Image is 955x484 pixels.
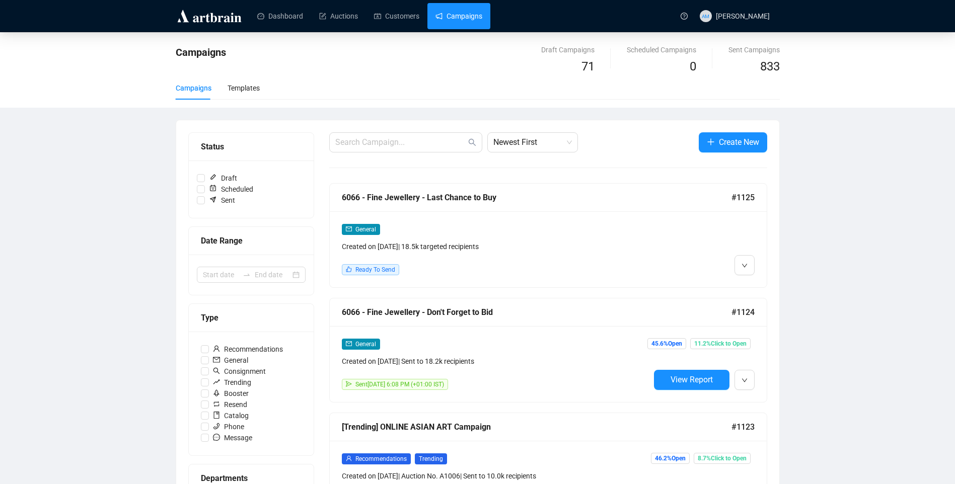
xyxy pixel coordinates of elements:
div: Created on [DATE] | Sent to 18.2k recipients [342,356,650,367]
img: logo [176,8,243,24]
a: 6066 - Fine Jewellery - Last Chance to Buy#1125mailGeneralCreated on [DATE]| 18.5k targeted recip... [329,183,767,288]
div: Scheduled Campaigns [627,44,696,55]
span: Create New [719,136,759,148]
span: General [355,341,376,348]
span: mail [346,226,352,232]
span: Booster [209,388,253,399]
span: down [742,377,748,383]
div: 6066 - Fine Jewellery - Don't Forget to Bid [342,306,731,318]
span: 71 [581,59,595,73]
span: send [346,381,352,387]
span: Campaigns [176,46,226,58]
span: 0 [690,59,696,73]
span: like [346,266,352,272]
a: Campaigns [435,3,482,29]
div: Date Range [201,234,302,247]
span: Scheduled [205,184,257,195]
span: phone [213,423,220,430]
span: Trending [209,377,255,388]
span: #1125 [731,191,755,204]
span: Sent [205,195,239,206]
button: View Report [654,370,729,390]
a: Dashboard [257,3,303,29]
span: Phone [209,421,248,432]
span: question-circle [681,13,688,20]
span: rise [213,378,220,385]
span: Sent [DATE] 6:08 PM (+01:00 IST) [355,381,444,388]
span: Recommendations [355,455,407,462]
span: General [355,226,376,233]
div: Status [201,140,302,153]
span: Catalog [209,410,253,421]
span: Draft [205,173,241,184]
span: #1124 [731,306,755,318]
div: Created on [DATE] | Auction No. A1006 | Sent to 10.0k recipients [342,470,650,481]
div: Draft Campaigns [541,44,595,55]
div: Type [201,311,302,324]
span: General [209,355,252,366]
span: Ready To Send [355,266,395,273]
span: plus [707,138,715,146]
span: Trending [415,453,447,464]
div: 6066 - Fine Jewellery - Last Chance to Buy [342,191,731,204]
button: Create New [699,132,767,152]
input: End date [255,269,290,280]
span: Resend [209,399,251,410]
span: 45.6% Open [647,338,686,349]
span: Newest First [493,133,572,152]
span: user [213,345,220,352]
div: Templates [228,83,260,94]
div: [Trending] ONLINE ASIAN ART Campaign [342,421,731,433]
span: book [213,412,220,419]
span: View Report [671,375,713,384]
span: search [468,138,476,146]
span: 8.7% Click to Open [694,453,751,464]
span: mail [346,341,352,347]
span: search [213,367,220,374]
input: Search Campaign... [335,136,466,148]
span: rocket [213,389,220,396]
span: user [346,455,352,461]
span: Recommendations [209,344,287,355]
span: 11.2% Click to Open [690,338,751,349]
span: 46.2% Open [651,453,690,464]
span: to [243,271,251,279]
span: retweet [213,400,220,408]
span: message [213,434,220,441]
span: #1123 [731,421,755,433]
div: Sent Campaigns [728,44,780,55]
input: Start date [203,269,239,280]
div: Created on [DATE] | 18.5k targeted recipients [342,241,650,252]
div: Campaigns [176,83,211,94]
span: Consignment [209,366,270,377]
a: 6066 - Fine Jewellery - Don't Forget to Bid#1124mailGeneralCreated on [DATE]| Sent to 18.2k recip... [329,298,767,402]
a: Auctions [319,3,358,29]
a: Customers [374,3,419,29]
span: mail [213,356,220,363]
span: down [742,263,748,269]
span: swap-right [243,271,251,279]
span: 833 [760,59,780,73]
span: Message [209,432,256,443]
span: AM [702,12,709,20]
span: [PERSON_NAME] [716,12,770,20]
